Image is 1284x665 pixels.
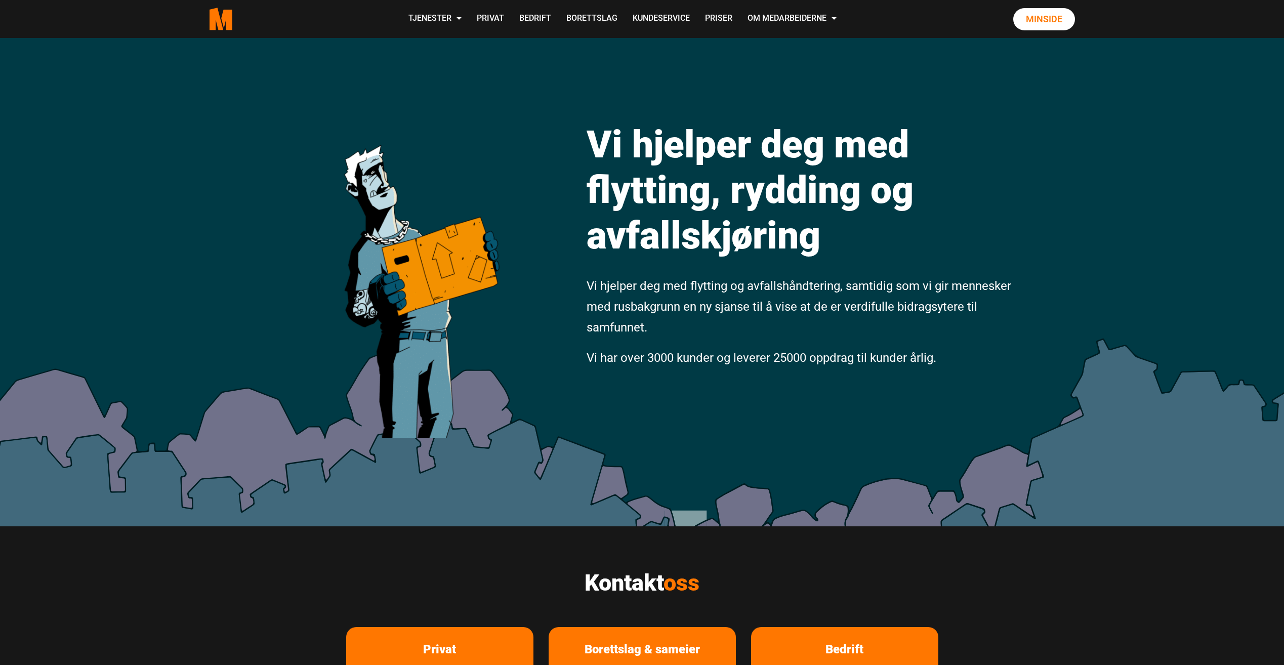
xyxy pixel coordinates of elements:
a: Borettslag [559,1,625,37]
img: medarbeiderne man icon optimized [334,99,508,438]
span: Vi har over 3000 kunder og leverer 25000 oppdrag til kunder årlig. [587,351,936,365]
a: Priser [697,1,740,37]
span: Vi hjelper deg med flytting og avfallshåndtering, samtidig som vi gir mennesker med rusbakgrunn e... [587,279,1011,335]
a: Om Medarbeiderne [740,1,844,37]
span: oss [664,569,699,596]
a: Privat [469,1,512,37]
a: Bedrift [512,1,559,37]
a: Minside [1013,8,1075,30]
h2: Kontakt [346,569,938,597]
h1: Vi hjelper deg med flytting, rydding og avfallskjøring [587,121,1014,258]
a: Kundeservice [625,1,697,37]
a: Tjenester [401,1,469,37]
